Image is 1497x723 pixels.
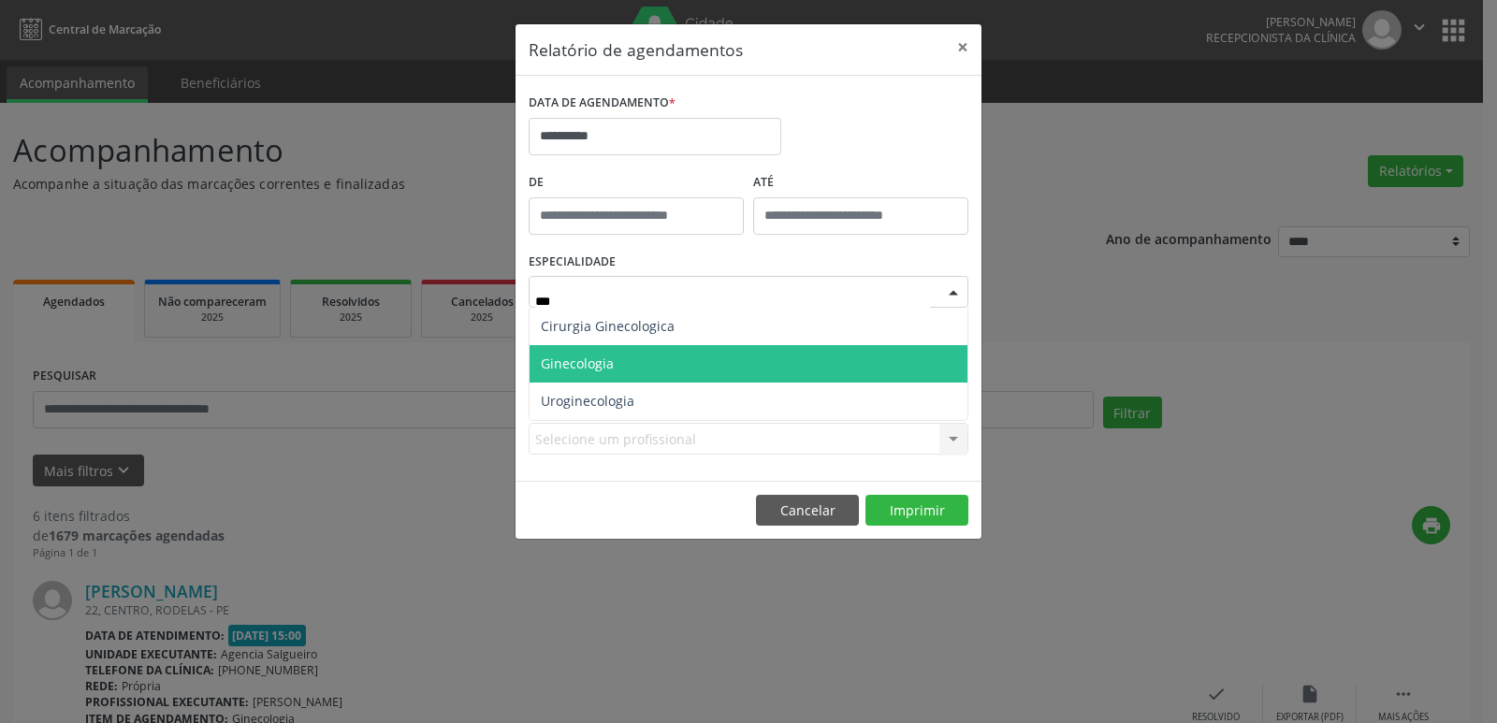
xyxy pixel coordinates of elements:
h5: Relatório de agendamentos [529,37,743,62]
span: Cirurgia Ginecologica [541,317,675,335]
label: ATÉ [753,168,968,197]
label: ESPECIALIDADE [529,248,616,277]
label: DATA DE AGENDAMENTO [529,89,676,118]
button: Close [944,24,981,70]
span: Ginecologia [541,354,614,372]
label: De [529,168,744,197]
button: Cancelar [756,495,859,527]
button: Imprimir [865,495,968,527]
span: Uroginecologia [541,392,634,410]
